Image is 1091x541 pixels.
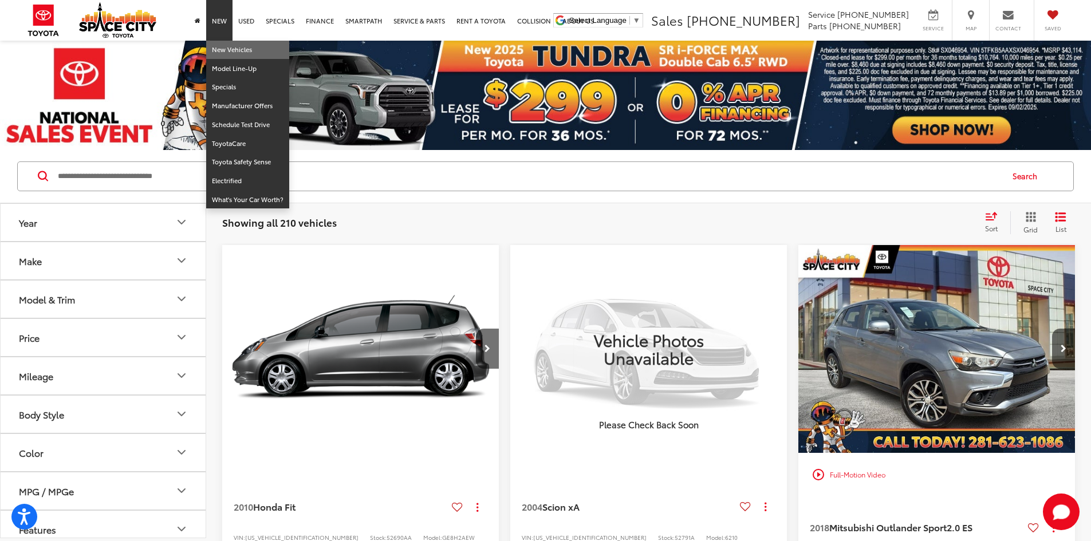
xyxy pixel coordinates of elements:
[467,497,487,517] button: Actions
[476,503,478,512] span: dropdown dots
[175,407,188,421] div: Body Style
[57,163,1002,190] input: Search by Make, Model, or Keyword
[1,242,207,279] button: MakeMake
[175,484,188,497] div: MPG / MPGe
[510,245,787,452] img: Vehicle Photos Unavailable Please Check Back Soon
[542,500,580,513] span: Scion xA
[19,217,37,228] div: Year
[829,520,947,534] span: Mitsubishi Outlander Sport
[687,11,800,29] span: [PHONE_NUMBER]
[175,330,188,344] div: Price
[810,520,829,534] span: 2018
[19,485,74,496] div: MPG / MPGe
[19,524,56,535] div: Features
[947,520,972,534] span: 2.0 ES
[522,500,542,513] span: 2004
[19,447,44,458] div: Color
[206,116,289,135] a: Schedule Test Drive
[1002,162,1054,191] button: Search
[175,445,188,459] div: Color
[1023,224,1038,234] span: Grid
[629,16,630,25] span: ​
[920,25,946,32] span: Service
[175,215,188,229] div: Year
[995,25,1021,32] span: Contact
[1,204,207,241] button: YearYear
[206,41,289,60] a: New Vehicles
[837,9,909,20] span: [PHONE_NUMBER]
[798,245,1076,454] img: 2018 Mitsubishi Outlander Sport 2.0 ES 4x2
[1010,211,1046,234] button: Grid View
[19,370,53,381] div: Mileage
[175,369,188,382] div: Mileage
[175,522,188,536] div: Features
[19,294,75,305] div: Model & Trim
[798,245,1076,453] a: 2018 Mitsubishi Outlander Sport 2.0 ES 4x22018 Mitsubishi Outlander Sport 2.0 ES 4x22018 Mitsubis...
[222,245,500,453] div: 2010 Honda Fit Base 0
[958,25,983,32] span: Map
[206,135,289,153] a: ToyotaCare
[79,2,156,38] img: Space City Toyota
[1052,329,1075,369] button: Next image
[1046,211,1075,234] button: List View
[522,500,735,513] a: 2004Scion xA
[1040,25,1065,32] span: Saved
[1,434,207,471] button: ColorColor
[206,97,289,116] a: Manufacturer Offers
[1,281,207,318] button: Model & TrimModel & Trim
[206,191,289,209] a: What's Your Car Worth?
[569,16,627,25] span: Select Language
[633,16,640,25] span: ▼
[1,396,207,433] button: Body StyleBody Style
[985,223,998,233] span: Sort
[651,11,683,29] span: Sales
[569,16,640,25] a: Select Language​
[1043,493,1080,530] button: Toggle Chat Window
[206,78,289,97] a: Specials
[206,60,289,78] a: Model Line-Up
[808,9,835,20] span: Service
[1,472,207,510] button: MPG / MPGeMPG / MPGe
[798,245,1076,453] div: 2018 Mitsubishi Outlander Sport 2.0 ES 0
[829,20,901,31] span: [PHONE_NUMBER]
[19,409,64,420] div: Body Style
[810,521,1023,534] a: 2018Mitsubishi Outlander Sport2.0 ES
[755,496,775,516] button: Actions
[1,319,207,356] button: PricePrice
[19,255,42,266] div: Make
[175,292,188,306] div: Model & Trim
[222,245,500,453] a: 2010 Honda Fit Base FWD2010 Honda Fit Base FWD2010 Honda Fit Base FWD2010 Honda Fit Base FWD
[175,254,188,267] div: Make
[222,245,500,454] img: 2010 Honda Fit Base FWD
[1,357,207,394] button: MileageMileage
[1055,224,1066,234] span: List
[979,211,1010,234] button: Select sort value
[1043,493,1080,530] svg: Start Chat
[19,332,40,343] div: Price
[222,215,337,229] span: Showing all 210 vehicles
[765,502,766,511] span: dropdown dots
[808,20,827,31] span: Parts
[206,172,289,191] a: Electrified
[253,500,296,513] span: Honda Fit
[234,500,447,513] a: 2010Honda Fit
[510,245,787,452] a: VIEW_DETAILS
[206,153,289,172] a: Toyota Safety Sense
[234,500,253,513] span: 2010
[476,329,499,369] button: Next image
